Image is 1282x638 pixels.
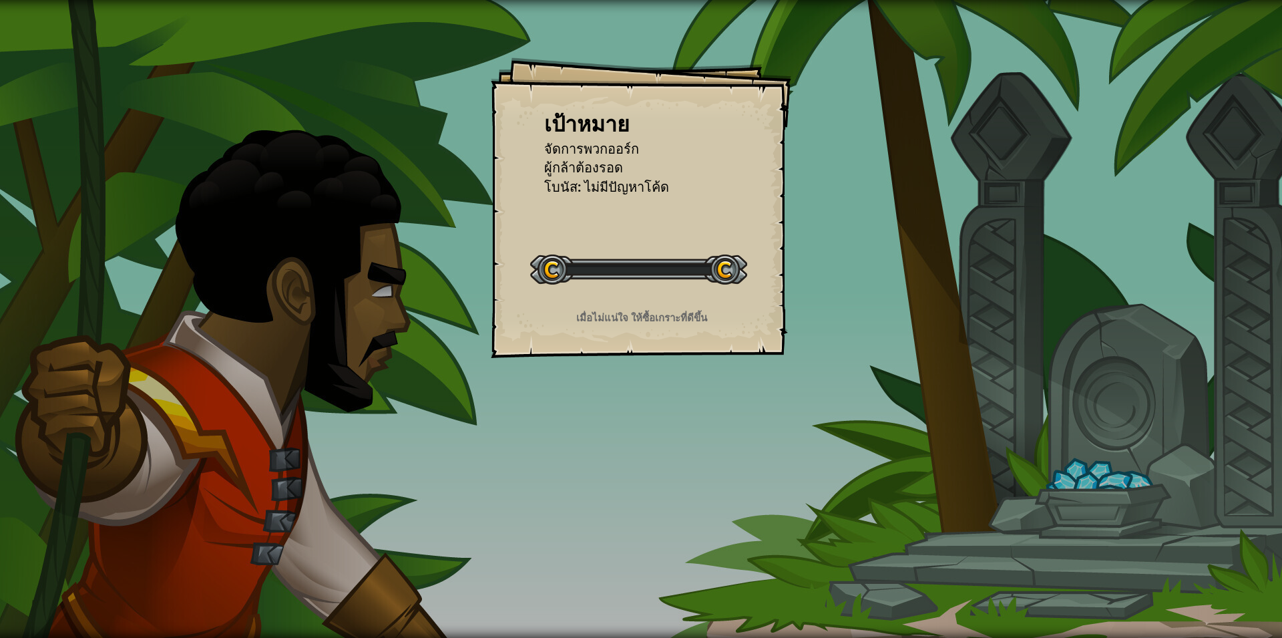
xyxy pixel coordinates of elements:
[527,140,734,159] li: จัดการพวกออร์ก
[544,158,623,176] span: ผู้กล้าต้องรอด
[507,311,775,325] p: เมื่อไม่แน่ใจ ให้ซื้อเกราะที่ดีขึ้น
[544,178,669,196] span: โบนัส: ไม่มีปัญหาโค้ด
[527,178,734,197] li: โบนัส: ไม่มีปัญหาโค้ด
[527,158,734,178] li: ผู้กล้าต้องรอด
[544,140,639,158] span: จัดการพวกออร์ก
[544,109,738,140] div: เป้าหมาย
